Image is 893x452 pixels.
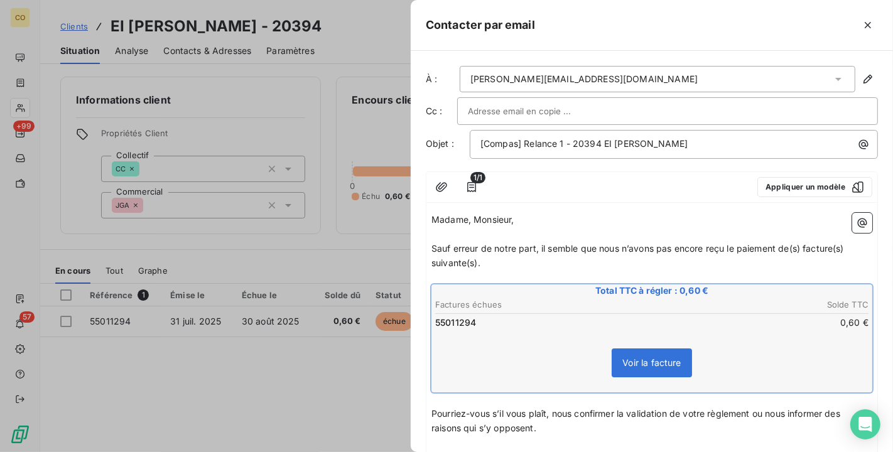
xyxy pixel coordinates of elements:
[652,298,869,311] th: Solde TTC
[652,316,869,330] td: 0,60 €
[480,138,688,149] span: [Compas] Relance 1 - 20394 EI [PERSON_NAME]
[757,177,872,197] button: Appliquer un modèle
[470,172,485,183] span: 1/1
[850,409,880,439] div: Open Intercom Messenger
[431,214,514,225] span: Madame, Monsieur,
[433,284,870,297] span: Total TTC à régler : 0,60 €
[426,105,457,117] label: Cc :
[426,73,457,85] label: À :
[431,408,843,433] span: Pourriez-vous s’il vous plaît, nous confirmer la validation de votre règlement ou nous informer d...
[426,16,535,34] h5: Contacter par email
[468,102,603,121] input: Adresse email en copie ...
[470,73,698,85] div: [PERSON_NAME][EMAIL_ADDRESS][DOMAIN_NAME]
[435,298,651,311] th: Factures échues
[426,138,454,149] span: Objet :
[622,357,681,368] span: Voir la facture
[431,243,847,268] span: Sauf erreur de notre part, il semble que nous n’avons pas encore reçu le paiement de(s) facture(s...
[435,316,476,329] span: 55011294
